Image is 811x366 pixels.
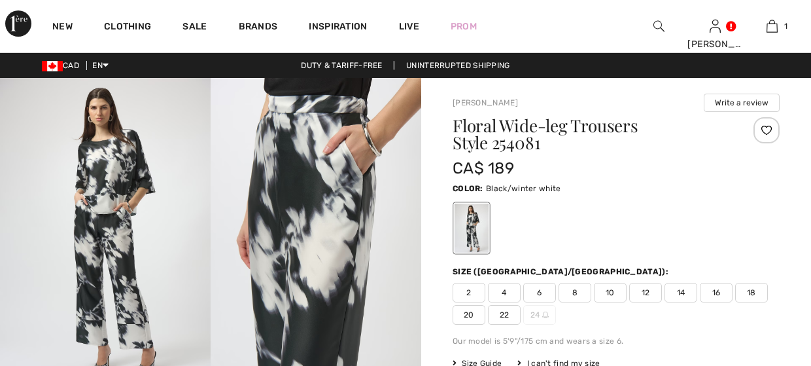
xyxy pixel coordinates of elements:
span: 14 [664,283,697,302]
span: 10 [594,283,627,302]
span: 12 [629,283,662,302]
span: Color: [453,184,483,193]
div: Black/winter white [455,204,489,253]
span: 8 [559,283,591,302]
span: 1 [784,20,787,32]
a: Sale [182,21,207,35]
span: Inspiration [309,21,367,35]
span: 4 [488,283,521,302]
h1: Floral Wide-leg Trousers Style 254081 [453,117,725,151]
img: ring-m.svg [542,312,549,318]
div: Size ([GEOGRAPHIC_DATA]/[GEOGRAPHIC_DATA]): [453,266,671,278]
a: Sign In [710,20,721,32]
span: 2 [453,283,485,302]
span: Black/winter white [486,184,561,193]
span: 24 [523,305,556,325]
span: 6 [523,283,556,302]
div: [PERSON_NAME] [687,37,743,51]
img: search the website [653,18,664,34]
button: Write a review [704,94,780,112]
span: 20 [453,305,485,325]
img: Canadian Dollar [42,61,63,71]
a: [PERSON_NAME] [453,98,518,107]
a: Live [399,20,419,33]
span: CAD [42,61,84,70]
img: My Info [710,18,721,34]
span: 16 [700,283,733,302]
a: Clothing [104,21,151,35]
span: EN [92,61,109,70]
img: 1ère Avenue [5,10,31,37]
a: Brands [239,21,278,35]
div: Our model is 5'9"/175 cm and wears a size 6. [453,335,780,347]
span: CA$ 189 [453,159,514,177]
img: My Bag [767,18,778,34]
a: New [52,21,73,35]
a: 1 [744,18,800,34]
span: 22 [488,305,521,325]
a: Prom [451,20,477,33]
